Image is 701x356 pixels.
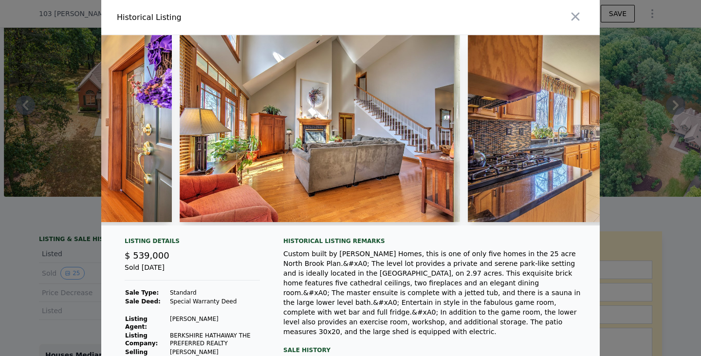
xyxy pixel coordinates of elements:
[125,289,159,296] strong: Sale Type:
[283,344,584,356] div: Sale History
[125,316,148,330] strong: Listing Agent:
[169,297,260,306] td: Special Warranty Deed
[125,262,260,281] div: Sold [DATE]
[169,288,260,297] td: Standard
[283,249,584,337] div: Custom built by [PERSON_NAME] Homes, this is one of only five homes in the 25 acre North Brook Pl...
[125,250,169,261] span: $ 539,000
[180,35,460,222] img: Property Img
[117,12,347,23] div: Historical Listing
[125,298,161,305] strong: Sale Deed:
[125,237,260,249] div: Listing Details
[125,332,158,347] strong: Listing Company:
[283,237,584,245] div: Historical Listing remarks
[169,315,260,331] td: [PERSON_NAME]
[169,331,260,348] td: BERKSHIRE HATHAWAY THE PREFERRED REALTY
